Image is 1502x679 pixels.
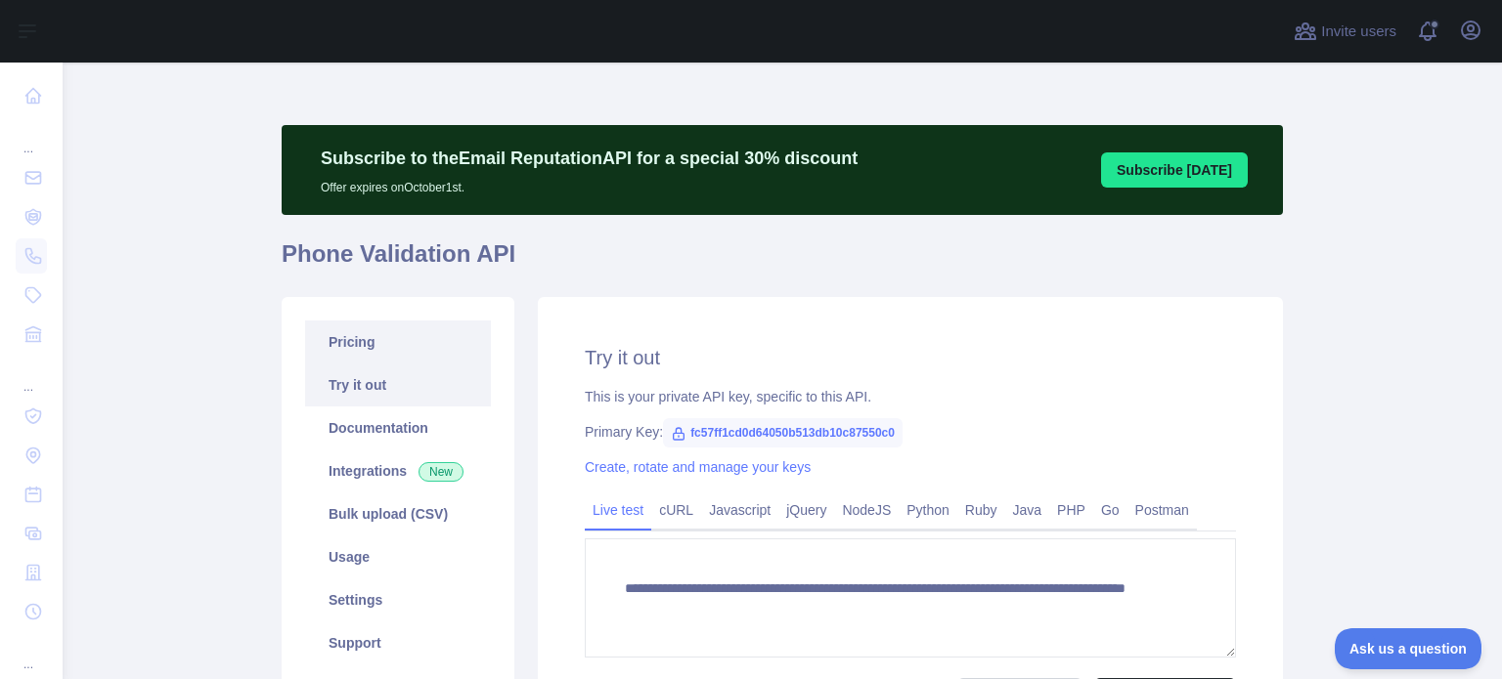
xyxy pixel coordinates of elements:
[957,494,1005,526] a: Ruby
[585,494,651,526] a: Live test
[305,492,491,535] a: Bulk upload (CSV)
[16,633,47,672] div: ...
[419,462,464,482] span: New
[321,172,858,195] p: Offer expires on October 1st.
[305,320,491,363] a: Pricing
[1321,21,1396,43] span: Invite users
[305,406,491,449] a: Documentation
[1335,628,1482,669] iframe: Toggle Customer Support
[305,363,491,406] a: Try it out
[1127,494,1197,526] a: Postman
[321,145,858,172] p: Subscribe to the Email Reputation API for a special 30 % discount
[16,117,47,156] div: ...
[899,494,957,526] a: Python
[585,387,1236,406] div: This is your private API key, specific to this API.
[663,418,903,447] span: fc57ff1cd0d64050b513db10c87550c0
[651,494,701,526] a: cURL
[585,344,1236,371] h2: Try it out
[1049,494,1093,526] a: PHP
[778,494,834,526] a: jQuery
[305,535,491,578] a: Usage
[585,422,1236,442] div: Primary Key:
[1290,16,1400,47] button: Invite users
[282,238,1283,285] h1: Phone Validation API
[1093,494,1127,526] a: Go
[16,356,47,395] div: ...
[305,449,491,492] a: Integrations New
[305,578,491,621] a: Settings
[834,494,899,526] a: NodeJS
[1005,494,1050,526] a: Java
[701,494,778,526] a: Javascript
[305,621,491,664] a: Support
[1101,152,1248,188] button: Subscribe [DATE]
[585,459,811,475] a: Create, rotate and manage your keys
